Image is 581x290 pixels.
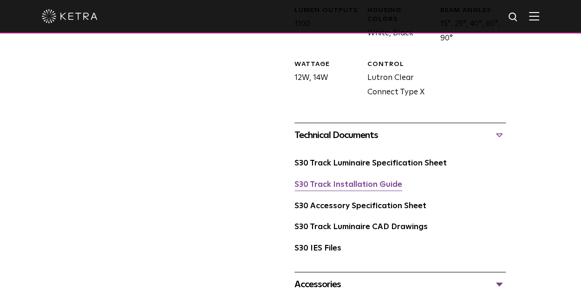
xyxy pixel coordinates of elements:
[294,181,402,189] a: S30 Track Installation Guide
[360,60,433,100] div: Lutron Clear Connect Type X
[42,9,98,23] img: ketra-logo-2019-white
[294,60,360,69] div: WATTAGE
[508,12,519,23] img: search icon
[294,223,428,231] a: S30 Track Luminaire CAD Drawings
[294,128,506,143] div: Technical Documents
[294,202,426,210] a: S30 Accessory Specification Sheet
[529,12,539,20] img: Hamburger%20Nav.svg
[294,159,447,167] a: S30 Track Luminaire Specification Sheet
[287,60,360,100] div: 12W, 14W
[294,244,341,252] a: S30 IES Files
[367,60,433,69] div: CONTROL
